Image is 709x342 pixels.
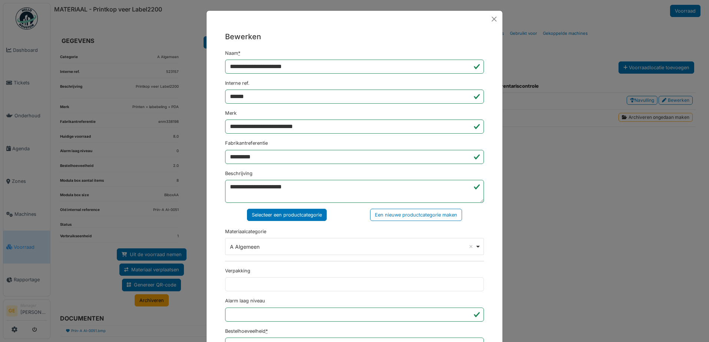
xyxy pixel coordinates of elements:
[225,170,253,177] label: Beschrijving
[238,50,240,56] abbr: Verplicht
[247,209,327,221] div: Selecteer een productcategorie
[225,80,250,87] label: Interne ref.
[225,228,266,235] label: Materiaalcategorie
[489,14,499,24] button: Close
[467,243,475,250] button: Remove item: '744'
[225,110,237,117] label: Merk
[230,243,475,251] div: A Algemeen
[225,140,268,147] label: Fabrikantreferentie
[370,209,462,221] div: Een nieuwe productcategorie maken
[225,267,250,274] label: Verpakking
[225,31,484,42] h5: Bewerken
[225,50,240,57] label: Naam
[225,328,268,335] label: Bestelhoeveelheid
[225,297,265,304] label: Alarm laag niveau
[266,328,268,334] abbr: Verplicht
